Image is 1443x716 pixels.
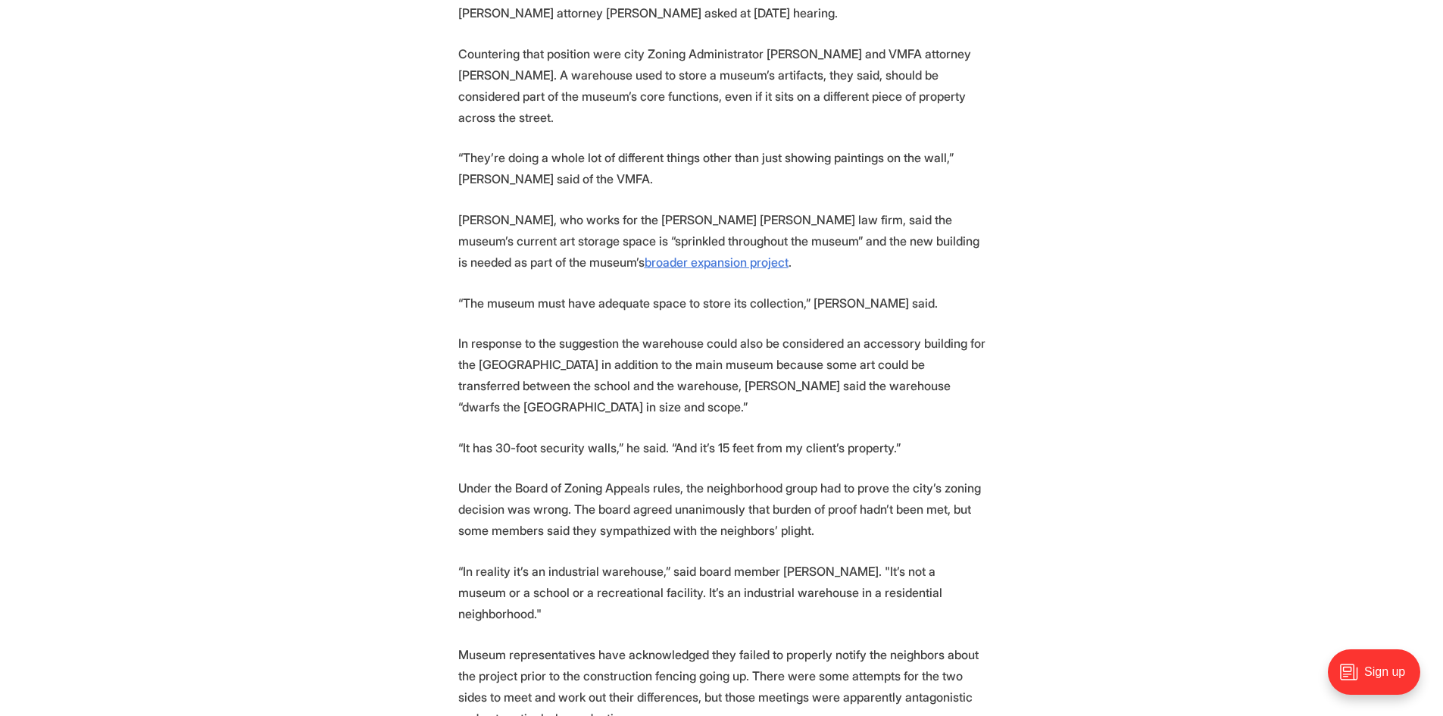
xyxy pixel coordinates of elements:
p: “In reality it’s an industrial warehouse,” said board member [PERSON_NAME]. "It’s not a museum or... [458,561,985,624]
p: “They’re doing a whole lot of different things other than just showing paintings on the wall,” [P... [458,147,985,189]
iframe: portal-trigger [1315,642,1443,716]
a: broader expansion project [645,255,789,270]
p: [PERSON_NAME], who works for the [PERSON_NAME] [PERSON_NAME] law firm, said the museum’s current ... [458,209,985,273]
p: In response to the suggestion the warehouse could also be considered an accessory building for th... [458,333,985,417]
p: Countering that position were city Zoning Administrator [PERSON_NAME] and VMFA attorney [PERSON_N... [458,43,985,128]
p: “It has 30-foot security walls,” he said. “And it’s 15 feet from my client’s property.” [458,437,985,458]
p: Under the Board of Zoning Appeals rules, the neighborhood group had to prove the city’s zoning de... [458,477,985,541]
p: “The museum must have adequate space to store its collection,” [PERSON_NAME] said. [458,292,985,314]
